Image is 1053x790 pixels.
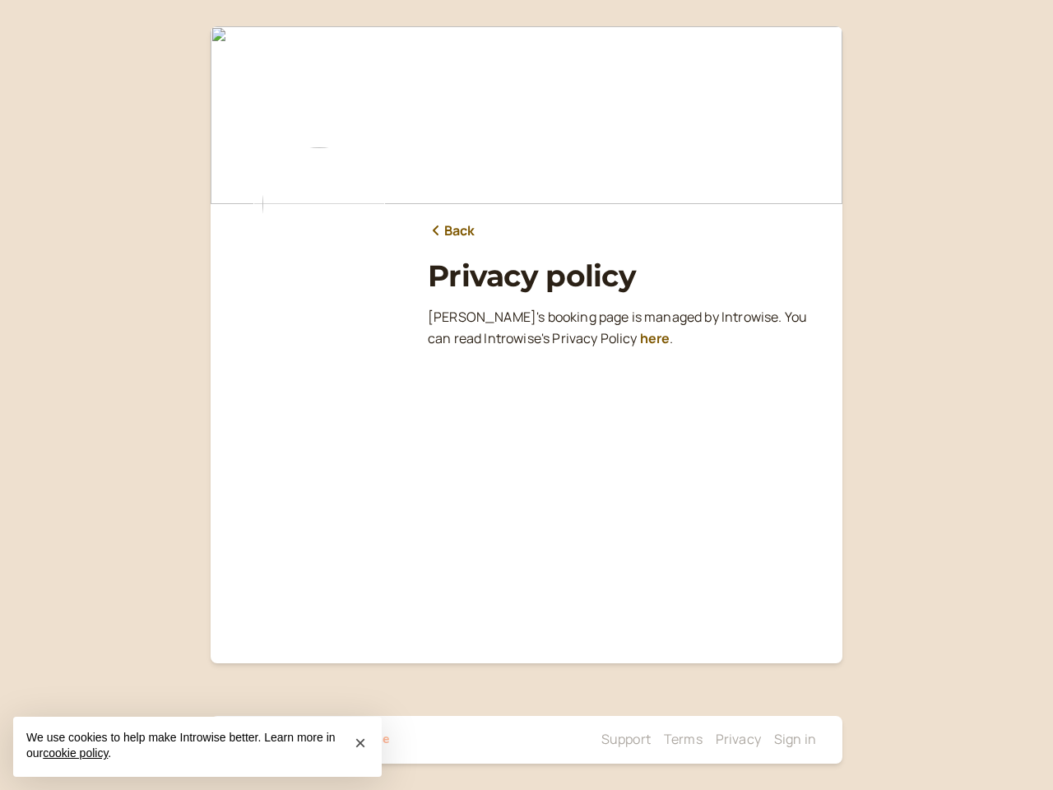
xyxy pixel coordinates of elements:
button: Close this notice [347,730,373,756]
div: We use cookies to help make Introwise better. Learn more in our . [13,717,382,777]
h1: Privacy policy [428,258,816,294]
a: Support [601,730,651,748]
a: Back [428,221,475,242]
span: × [355,732,366,754]
p: [PERSON_NAME] ' s booking page is managed by Introwise. You can read Introwise ' s Privacy Policy . [428,307,816,350]
a: cookie policy [43,746,108,760]
a: Terms [664,730,703,748]
a: here [640,329,670,347]
a: Privacy [716,730,761,748]
a: Sign in [774,730,816,748]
